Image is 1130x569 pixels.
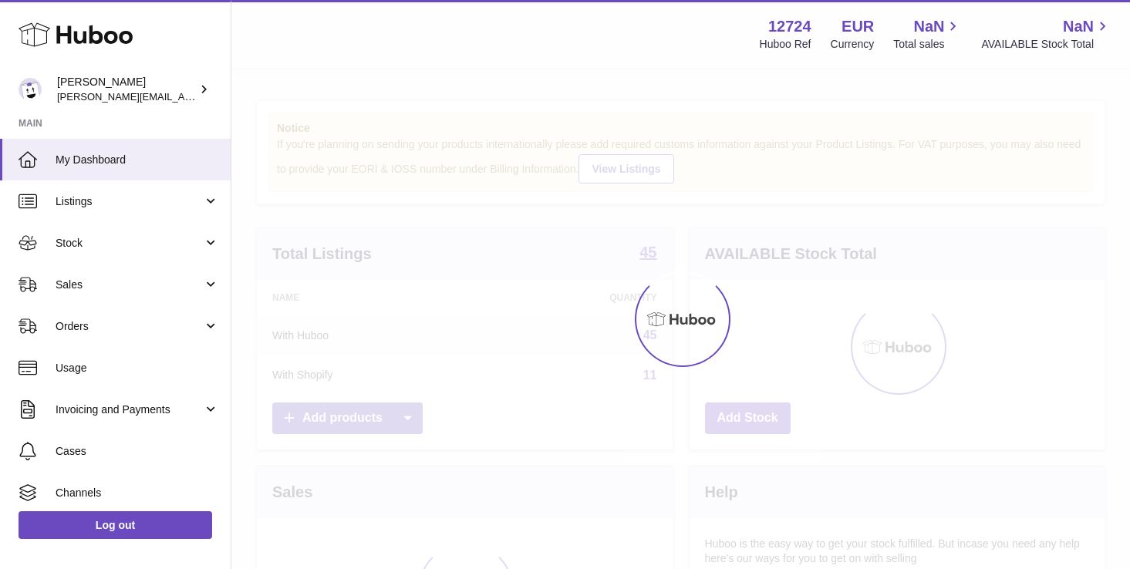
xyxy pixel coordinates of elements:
[57,75,196,104] div: [PERSON_NAME]
[842,16,874,37] strong: EUR
[56,194,203,209] span: Listings
[56,486,219,500] span: Channels
[56,236,203,251] span: Stock
[893,37,962,52] span: Total sales
[981,37,1111,52] span: AVAILABLE Stock Total
[1063,16,1094,37] span: NaN
[831,37,875,52] div: Currency
[56,444,219,459] span: Cases
[56,278,203,292] span: Sales
[893,16,962,52] a: NaN Total sales
[760,37,811,52] div: Huboo Ref
[913,16,944,37] span: NaN
[19,78,42,101] img: sebastian@ffern.co
[56,361,219,375] span: Usage
[981,16,1111,52] a: NaN AVAILABLE Stock Total
[57,90,309,103] span: [PERSON_NAME][EMAIL_ADDRESS][DOMAIN_NAME]
[768,16,811,37] strong: 12724
[19,511,212,539] a: Log out
[56,153,219,167] span: My Dashboard
[56,402,203,417] span: Invoicing and Payments
[56,319,203,334] span: Orders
